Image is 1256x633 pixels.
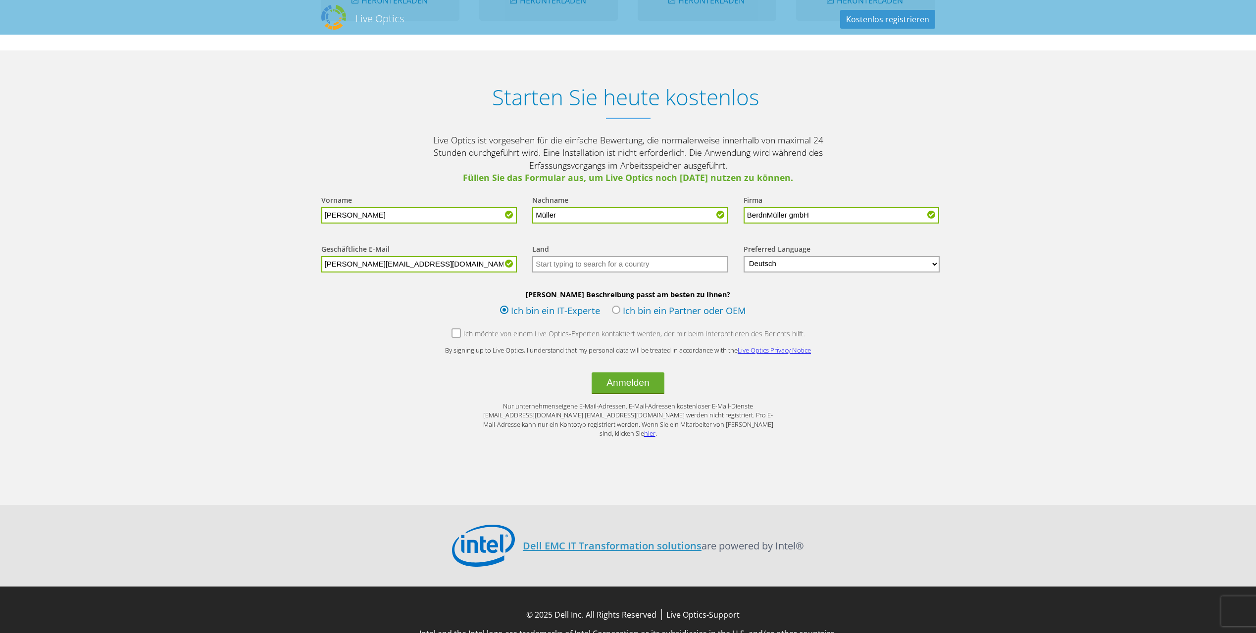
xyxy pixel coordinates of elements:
[321,5,346,30] img: Dell Dpack
[430,172,826,184] span: Füllen Sie das Formular aus, um Live Optics noch [DATE] nutzen zu können.
[523,539,804,553] p: are powered by Intel®
[840,10,935,29] a: Kostenlos registrieren
[452,329,805,341] label: Ich möchte von einem Live Optics-Experten kontaktiert werden, der mir beim Interpretieren des Ber...
[430,134,826,184] p: Live Optics ist vorgesehen für die einfache Bewertung, die normalerweise innerhalb von maximal 24...
[321,195,352,207] label: Vorname
[744,244,810,256] label: Preferred Language
[666,609,740,620] a: Live Optics-Support
[311,85,940,110] h1: Starten Sie heute kostenlos
[532,244,549,256] label: Land
[311,290,945,299] b: [PERSON_NAME] Beschreibung passt am besten zu Ihnen?
[452,525,515,567] img: Intel Logo
[532,195,568,207] label: Nachname
[744,195,762,207] label: Firma
[321,244,390,256] label: Geschäftliche E-Mail
[612,304,746,319] label: Ich bin ein Partner oder OEM
[500,304,600,319] label: Ich bin ein IT-Experte
[644,429,655,438] a: hier
[532,256,728,272] input: Start typing to search for a country
[480,402,777,438] p: Nur unternehmenseigene E-Mail-Adressen. E-Mail-Adressen kostenloser E-Mail-Dienste [EMAIL_ADDRESS...
[430,346,826,355] p: By signing up to Live Optics, I understand that my personal data will be treated in accordance wi...
[592,372,664,394] button: Anmelden
[738,346,811,355] a: Live Optics Privacy Notice
[523,539,702,552] a: Dell EMC IT Transformation solutions
[524,609,662,620] li: © 2025 Dell Inc. All Rights Reserved
[355,12,404,25] h2: Live Optics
